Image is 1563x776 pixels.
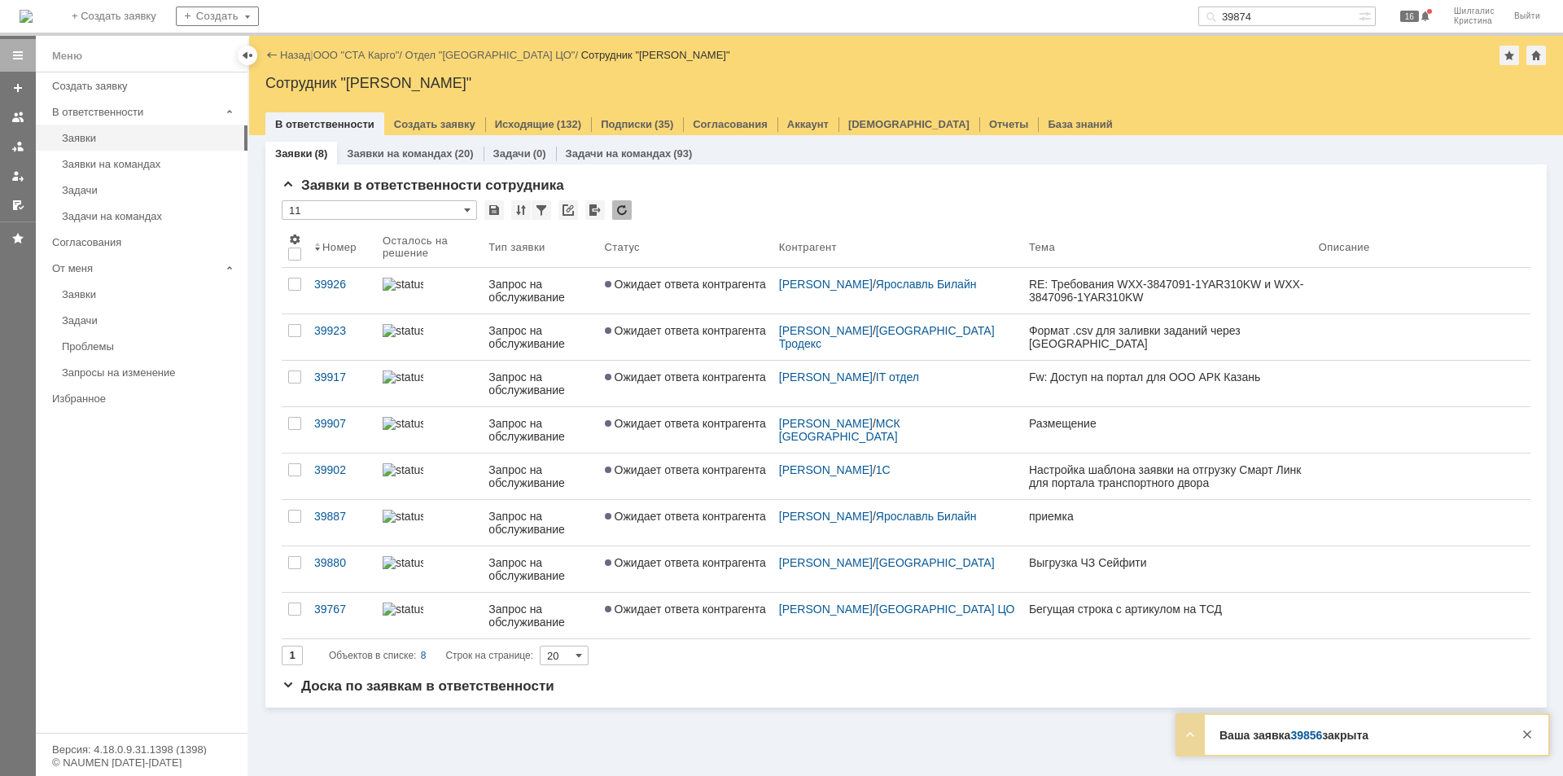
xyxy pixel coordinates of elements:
a: IT отдел [876,370,919,384]
div: Формат .csv для заливки заданий через [GEOGRAPHIC_DATA] [1029,324,1306,350]
a: Ожидает ответа контрагента [598,593,773,638]
a: [PERSON_NAME] [779,463,873,476]
div: Запрос на обслуживание [488,556,591,582]
a: Формат .csv для заливки заданий через [GEOGRAPHIC_DATA] [1022,314,1312,360]
img: statusbar-15 (1).png [383,603,423,616]
div: 39902 [314,463,370,476]
div: (8) [314,147,327,160]
div: Осталось на решение [383,235,462,259]
div: | [310,48,313,60]
div: Проблемы [62,340,238,353]
a: МСК [GEOGRAPHIC_DATA] [779,417,904,443]
img: statusbar-100 (1).png [383,510,423,523]
a: Запрос на обслуживание [482,500,598,546]
img: statusbar-100 (1).png [383,417,423,430]
a: Ожидает ответа контрагента [598,546,773,592]
span: Ожидает ответа контрагента [605,417,766,430]
a: Запрос на обслуживание [482,546,598,592]
a: приемка [1022,500,1312,546]
div: / [779,417,1016,443]
a: [PERSON_NAME] [779,324,873,337]
strong: Ваша заявка закрыта [1219,729,1368,742]
div: / [779,370,1016,384]
a: Назад [280,49,310,61]
div: / [779,324,1016,350]
a: Выгрузка ЧЗ Сейфити [1022,546,1312,592]
div: Заявки [62,132,238,144]
span: Объектов в списке: [329,650,416,661]
img: logo [20,10,33,23]
a: Перейти на домашнюю страницу [20,10,33,23]
div: Выгрузка ЧЗ Сейфити [1029,556,1306,569]
div: Меню [52,46,82,66]
a: Заявки на командах [347,147,452,160]
a: Создать заявку [394,118,475,130]
a: 39923 [308,314,376,360]
a: 1С [876,463,891,476]
a: Задачи [55,178,244,203]
th: Статус [598,226,773,268]
span: Ожидает ответа контрагента [605,324,766,337]
a: Настройка шаблона заявки на отгрузку Смарт Линк для портала транспортного двора [1022,454,1312,499]
span: Ожидает ответа контрагента [605,510,766,523]
a: statusbar-100 (1).png [376,268,482,313]
span: Ожидает ответа контрагента [605,370,766,384]
a: Запрос на обслуживание [482,268,598,313]
span: Расширенный поиск [1359,7,1375,23]
div: 8 [421,646,427,665]
a: Ожидает ответа контрагента [598,454,773,499]
span: Ожидает ответа контрагента [605,463,766,476]
a: Заявки [275,147,312,160]
a: ООО "СТА Карго" [313,49,400,61]
div: Фильтрация... [532,200,551,220]
th: Тип заявки [482,226,598,268]
a: 39887 [308,500,376,546]
div: (93) [673,147,692,160]
div: Запрос на обслуживание [488,417,591,443]
a: statusbar-100 (1).png [376,314,482,360]
div: 39923 [314,324,370,337]
a: [GEOGRAPHIC_DATA] [876,556,995,569]
a: Запрос на обслуживание [482,407,598,453]
a: Аккаунт [787,118,829,130]
span: 16 [1400,11,1419,22]
a: Задачи на командах [566,147,672,160]
a: Запрос на обслуживание [482,361,598,406]
div: Размещение [1029,417,1306,430]
a: Заявки на командах [55,151,244,177]
a: Ожидает ответа контрагента [598,500,773,546]
a: [DEMOGRAPHIC_DATA] [848,118,970,130]
div: / [779,603,1016,616]
a: Ожидает ответа контрагента [598,361,773,406]
div: 39926 [314,278,370,291]
div: Создать [176,7,259,26]
a: 39917 [308,361,376,406]
div: RE: Требования WXX-3847091-1YAR310KW и WXX-3847096-1YAR310KW [1029,278,1306,304]
div: © NAUMEN [DATE]-[DATE] [52,757,231,768]
i: Строк на странице: [329,646,533,665]
a: Запрос на обслуживание [482,314,598,360]
a: 39767 [308,593,376,638]
a: Запрос на обслуживание [482,454,598,499]
div: Добавить в избранное [1500,46,1519,65]
a: Заявки в моей ответственности [5,134,31,160]
div: Запрос на обслуживание [488,463,591,489]
div: 39767 [314,603,370,616]
a: Отдел "[GEOGRAPHIC_DATA] ЦО" [405,49,576,61]
div: (0) [533,147,546,160]
div: приемка [1029,510,1306,523]
a: 39856 [1290,729,1322,742]
a: Отчеты [989,118,1029,130]
div: Fw: Доступ на портал для ООО АРК Казань [1029,370,1306,384]
div: Задачи на командах [62,210,238,222]
div: Запросы на изменение [62,366,238,379]
div: / [779,463,1016,476]
img: statusbar-100 (1).png [383,463,423,476]
a: RE: Требования WXX-3847091-1YAR310KW и WXX-3847096-1YAR310KW [1022,268,1312,313]
div: Развернуть [1180,725,1200,744]
div: Контрагент [779,241,837,253]
div: В ответственности [52,106,220,118]
div: Избранное [52,392,220,405]
div: Задачи [62,184,238,196]
a: Бегущая строка с артикулом на ТСД [1022,593,1312,638]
